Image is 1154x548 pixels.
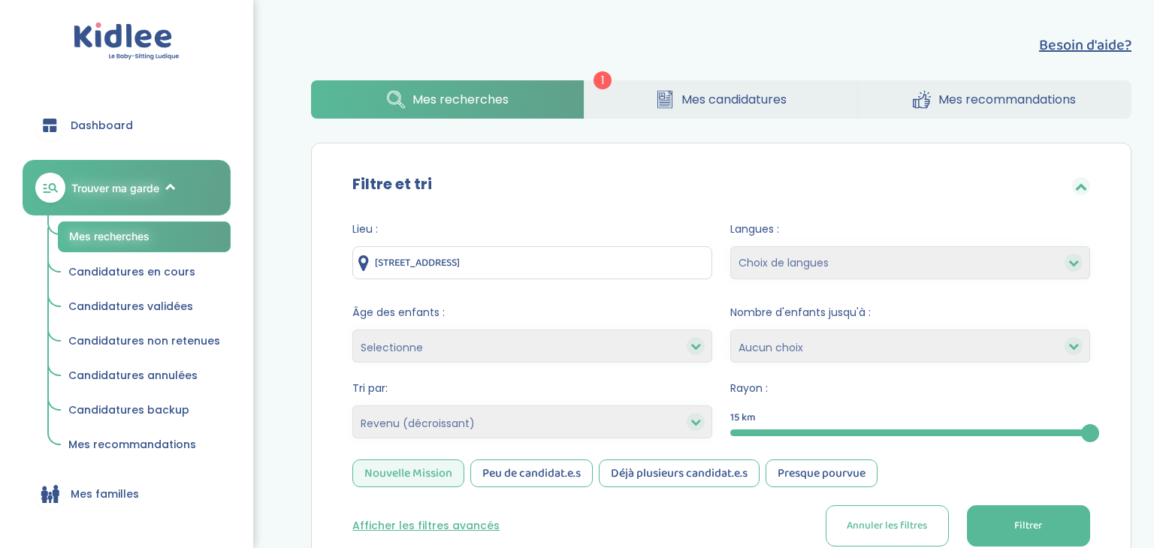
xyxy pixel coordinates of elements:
[23,98,231,152] a: Dashboard
[71,486,139,502] span: Mes familles
[352,459,464,487] div: Nouvelle Mission
[967,505,1090,546] button: Filtrer
[352,221,712,237] span: Lieu :
[938,90,1076,109] span: Mes recommandations
[71,180,159,196] span: Trouver ma garde
[730,410,756,426] span: 15 km
[766,459,878,487] div: Presque pourvue
[58,221,231,252] a: Mes recherches
[412,90,509,109] span: Mes recherches
[68,264,195,279] span: Candidatures en cours
[68,437,196,452] span: Mes recommandations
[68,333,220,348] span: Candidatures non retenues
[68,368,198,383] span: Candidatures annulées
[681,90,787,109] span: Mes candidatures
[730,381,1090,396] span: Rayon :
[23,467,231,521] a: Mes familles
[58,362,231,390] a: Candidatures annulées
[68,402,189,417] span: Candidatures backup
[826,505,949,546] button: Annuler les filtres
[858,80,1131,119] a: Mes recommandations
[594,71,612,89] span: 1
[69,230,150,242] span: Mes recherches
[23,160,231,215] a: Trouver ma garde
[1014,518,1042,534] span: Filtrer
[352,246,712,279] input: Ville ou code postale
[585,80,857,119] a: Mes candidatures
[730,221,1090,237] span: Langues :
[58,431,231,459] a: Mes recommandations
[352,518,500,534] button: Afficher les filtres avancés
[1039,34,1131,56] button: Besoin d'aide?
[58,327,231,356] a: Candidatures non retenues
[68,299,193,314] span: Candidatures validées
[730,305,1090,321] span: Nombre d'enfants jusqu'à :
[311,80,584,119] a: Mes recherches
[71,118,133,134] span: Dashboard
[352,381,712,396] span: Tri par:
[599,459,760,487] div: Déjà plusieurs candidat.e.s
[847,518,927,534] span: Annuler les filtres
[58,258,231,287] a: Candidatures en cours
[352,305,712,321] span: Âge des enfants :
[74,23,180,61] img: logo.svg
[58,396,231,425] a: Candidatures backup
[352,173,432,195] label: Filtre et tri
[58,293,231,321] a: Candidatures validées
[470,459,593,487] div: Peu de candidat.e.s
